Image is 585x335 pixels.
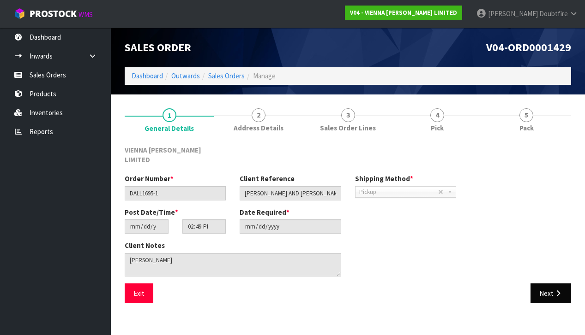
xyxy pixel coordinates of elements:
a: Dashboard [132,71,163,80]
img: cube-alt.png [14,8,25,19]
span: 3 [341,108,355,122]
label: Client Reference [240,174,295,183]
span: General Details [125,138,571,311]
input: Order Number [125,186,226,200]
span: Address Details [234,123,283,133]
button: Exit [125,283,153,303]
label: Date Required [240,207,289,217]
span: 1 [163,108,176,122]
span: Sales Order Lines [320,123,376,133]
label: Client Notes [125,241,165,250]
span: General Details [145,123,194,133]
span: 4 [430,108,444,122]
a: Outwards [171,71,200,80]
input: Client Reference [240,186,341,200]
span: [PERSON_NAME] [488,9,538,18]
span: Pick [431,123,444,133]
strong: V04 - VIENNA [PERSON_NAME] LIMITED [350,9,457,17]
span: V04-ORD0001429 [486,40,571,54]
span: Manage [253,71,276,80]
a: Sales Orders [208,71,245,80]
label: Order Number [125,174,174,183]
button: Next [531,283,571,303]
small: WMS [78,10,93,19]
label: Shipping Method [355,174,413,183]
span: Sales Order [125,40,191,54]
span: 5 [519,108,533,122]
span: 2 [252,108,265,122]
span: Doubtfire [539,9,568,18]
span: Pickup [359,187,438,198]
span: ProStock [30,8,77,20]
label: Post Date/Time [125,207,178,217]
span: Pack [519,123,534,133]
span: VIENNA [PERSON_NAME] LIMITED [125,146,201,164]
